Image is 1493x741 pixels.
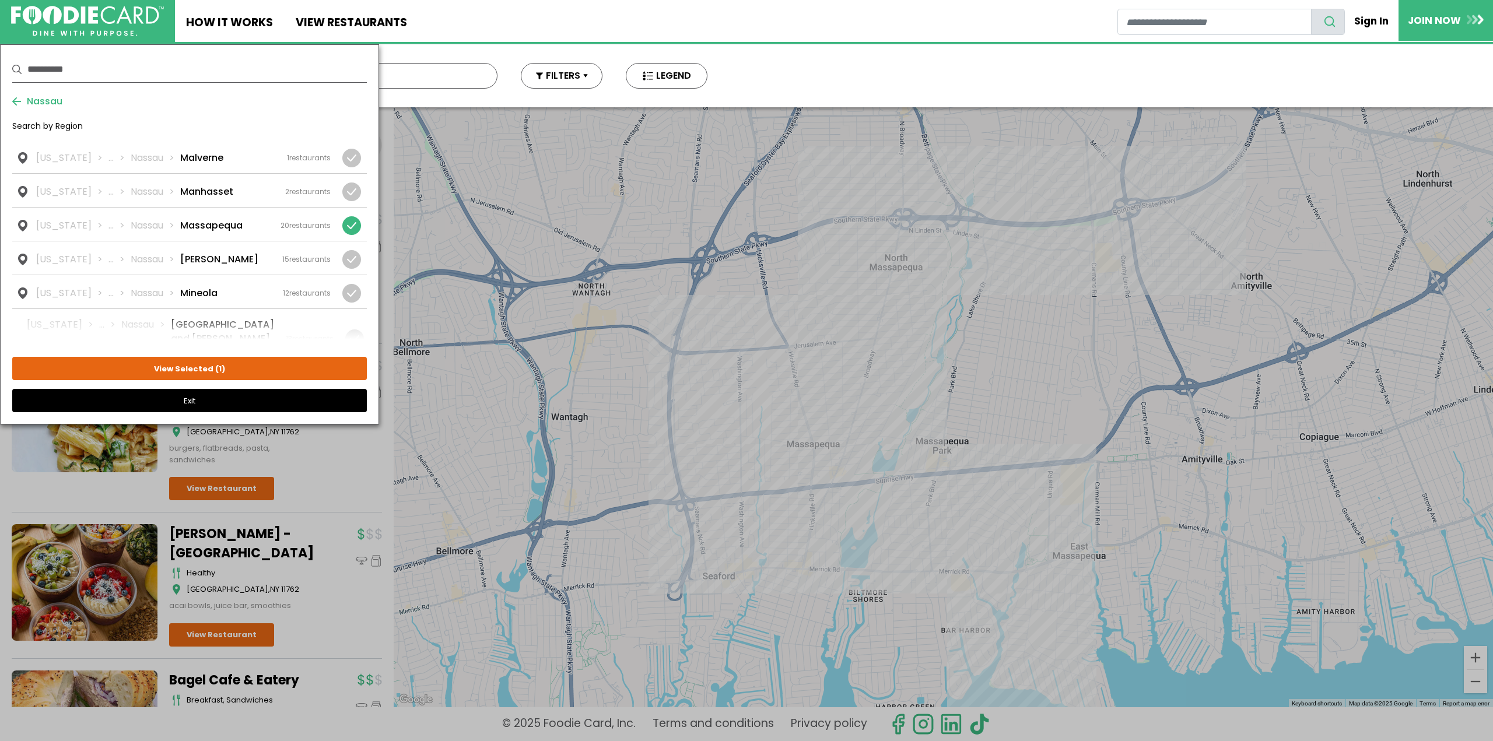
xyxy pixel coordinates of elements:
[121,318,171,360] li: Nassau
[180,151,223,165] li: Malverne
[131,252,180,266] li: Nassau
[12,357,367,380] button: View Selected (1)
[180,219,243,233] li: Massapequa
[282,254,331,265] div: restaurants
[12,94,62,108] button: Nassau
[521,63,602,89] button: FILTERS
[180,185,233,199] li: Manhasset
[285,187,331,197] div: restaurants
[286,333,292,343] span: 13
[99,318,121,360] li: ...
[12,140,367,173] a: [US_STATE] ... Nassau Malverne 1restaurants
[287,153,289,163] span: 1
[36,286,108,300] li: [US_STATE]
[131,151,180,165] li: Nassau
[108,252,131,266] li: ...
[285,187,289,196] span: 2
[12,174,367,207] a: [US_STATE] ... Nassau Manhasset 2restaurants
[282,254,289,264] span: 15
[1117,9,1312,35] input: restaurant search
[287,153,331,163] div: restaurants
[283,288,289,298] span: 12
[131,219,180,233] li: Nassau
[12,208,367,241] a: [US_STATE] ... Nassau Massapequa 20restaurants
[36,252,108,266] li: [US_STATE]
[1345,8,1399,34] a: Sign In
[281,220,289,230] span: 20
[626,63,707,89] button: LEGEND
[12,275,367,308] a: [US_STATE] ... Nassau Mineola 12restaurants
[281,220,331,231] div: restaurants
[12,241,367,275] a: [US_STATE] ... Nassau [PERSON_NAME] 15restaurants
[108,185,131,199] li: ...
[180,286,218,300] li: Mineola
[12,389,367,412] button: Exit
[36,151,108,165] li: [US_STATE]
[1311,9,1345,35] button: search
[27,318,99,360] li: [US_STATE]
[12,309,367,366] a: [US_STATE] ... Nassau [GEOGRAPHIC_DATA] and [PERSON_NAME][GEOGRAPHIC_DATA] 13restaurants
[283,288,331,298] div: restaurants
[131,185,180,199] li: Nassau
[36,185,108,199] li: [US_STATE]
[36,219,108,233] li: [US_STATE]
[180,252,258,266] li: [PERSON_NAME]
[12,120,367,141] div: Search by Region
[108,151,131,165] li: ...
[286,333,334,344] div: restaurants
[219,363,222,374] span: 1
[108,286,131,300] li: ...
[131,286,180,300] li: Nassau
[108,219,131,233] li: ...
[21,94,62,108] span: Nassau
[171,318,274,360] li: [GEOGRAPHIC_DATA] and [PERSON_NAME][GEOGRAPHIC_DATA]
[11,6,164,37] img: FoodieCard; Eat, Drink, Save, Donate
